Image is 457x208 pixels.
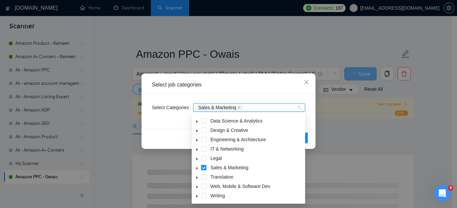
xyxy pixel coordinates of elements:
span: caret-down [195,139,199,142]
span: Writing [210,193,225,198]
iframe: Intercom live chat [434,185,450,201]
span: Data Science & Analytics [209,117,304,125]
span: Sales & Marketing [210,165,249,170]
input: Select Categories [244,105,245,110]
button: Close [297,73,315,91]
span: Engineering & Architecture [210,137,266,142]
span: Translation [209,173,304,181]
span: close [304,79,309,85]
span: caret-down [195,120,199,123]
div: Select job categories [152,81,305,88]
span: Web, Mobile & Software Dev [209,182,304,190]
span: Sales & Marketing [209,164,304,172]
span: Translation [210,174,234,180]
span: caret-down [195,195,199,198]
span: caret-down [195,129,199,133]
span: Web, Mobile & Software Dev [210,184,270,189]
span: caret-down [195,185,199,189]
span: 4 [448,185,453,191]
span: Sales & Marketing [198,105,236,110]
span: Design & Creative [209,126,304,134]
span: IT & Networking [209,145,304,153]
span: caret-down [195,176,199,179]
label: Select Categories [152,102,193,113]
span: caret-down [195,157,199,161]
span: Design & Creative [210,128,248,133]
span: Writing [209,192,304,200]
span: Data Science & Analytics [210,118,263,124]
span: IT & Networking [210,146,244,152]
span: caret-down [195,167,199,170]
span: caret-down [195,148,199,151]
span: Sales & Marketing [195,105,243,110]
span: Engineering & Architecture [209,136,304,144]
span: close [238,106,241,109]
span: Legal [210,156,222,161]
span: Legal [209,154,304,162]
